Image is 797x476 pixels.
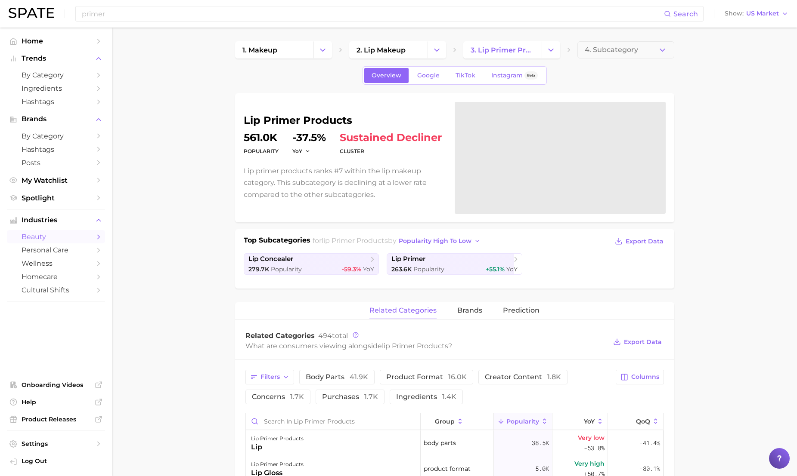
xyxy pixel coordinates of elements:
[22,145,90,154] span: Hashtags
[22,381,90,389] span: Onboarding Videos
[22,246,90,254] span: personal care
[7,413,105,426] a: Product Releases
[494,413,552,430] button: Popularity
[417,72,440,79] span: Google
[251,442,304,452] div: lip
[413,265,444,273] span: Popularity
[350,373,368,381] span: 41.9k
[244,132,279,143] dd: 561.0k
[9,8,54,18] img: SPATE
[271,265,302,273] span: Popularity
[357,46,406,54] span: 2. lip makeup
[611,336,664,348] button: Export Data
[503,307,540,314] span: Prediction
[22,415,90,423] span: Product Releases
[584,443,605,453] span: -53.8%
[424,464,471,474] span: product format
[7,52,105,65] button: Trends
[251,433,304,444] div: lip primer products
[292,147,311,155] button: YoY
[313,41,332,58] button: Change Category
[471,46,534,54] span: 3. lip primer products
[7,191,105,205] a: Spotlight
[457,307,482,314] span: brands
[245,332,315,340] span: Related Categories
[552,413,608,430] button: YoY
[484,68,545,83] a: InstagramBeta
[242,46,277,54] span: 1. makeup
[7,455,105,469] a: Log out. Currently logged in with e-mail vsananikone@elizabethmott.com.
[22,55,90,62] span: Trends
[364,68,409,83] a: Overview
[616,370,664,384] button: Columns
[252,393,304,400] span: concerns
[340,132,442,143] span: sustained decliner
[424,438,456,448] span: body parts
[245,370,294,384] button: Filters
[244,146,279,157] dt: Popularity
[7,396,105,408] a: Help
[636,418,650,425] span: QoQ
[22,286,90,294] span: cultural shifts
[246,413,420,430] input: Search in lip primer products
[435,418,455,425] span: group
[22,176,90,184] span: My Watchlist
[372,72,401,79] span: Overview
[363,265,374,273] span: YoY
[342,265,361,273] span: -59.3%
[7,214,105,227] button: Industries
[527,72,535,79] span: Beta
[396,393,456,400] span: ingredients
[631,373,659,381] span: Columns
[22,216,90,224] span: Industries
[442,393,456,401] span: 1.4k
[306,374,368,381] span: body parts
[248,265,269,273] span: 279.7k
[746,11,779,16] span: US Market
[22,115,90,123] span: Brands
[22,84,90,92] span: Ingredients
[7,82,105,95] a: Ingredients
[364,393,378,401] span: 1.7k
[244,235,310,248] h1: Top Subcategories
[387,253,522,275] a: lip primer263.6k Popularity+55.1% YoY
[7,95,105,108] a: Hashtags
[349,41,428,58] a: 2. lip makeup
[7,113,105,126] button: Brands
[7,270,105,283] a: homecare
[386,374,467,381] span: product format
[673,10,698,18] span: Search
[7,230,105,243] a: beauty
[318,332,332,340] span: 494
[577,41,674,58] button: 4. Subcategory
[7,437,105,450] a: Settings
[382,342,448,350] span: lip primer products
[22,457,98,465] span: Log Out
[391,255,425,263] span: lip primer
[574,458,605,469] span: Very high
[22,440,90,448] span: Settings
[22,132,90,140] span: by Category
[585,46,638,54] span: 4. Subcategory
[22,71,90,79] span: by Category
[486,265,505,273] span: +55.1%
[22,98,90,106] span: Hashtags
[456,72,475,79] span: TikTok
[397,235,483,247] button: popularity high to low
[421,413,494,430] button: group
[626,238,664,245] span: Export Data
[260,373,280,381] span: Filters
[448,68,483,83] a: TikTok
[251,459,304,470] div: lip primer products
[7,143,105,156] a: Hashtags
[7,68,105,82] a: by Category
[463,41,542,58] a: 3. lip primer products
[322,236,388,245] span: lip primer products
[7,174,105,187] a: My Watchlist
[22,194,90,202] span: Spotlight
[542,41,560,58] button: Change Category
[613,235,665,247] button: Export Data
[532,438,549,448] span: 38.5k
[22,37,90,45] span: Home
[245,340,607,352] div: What are consumers viewing alongside ?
